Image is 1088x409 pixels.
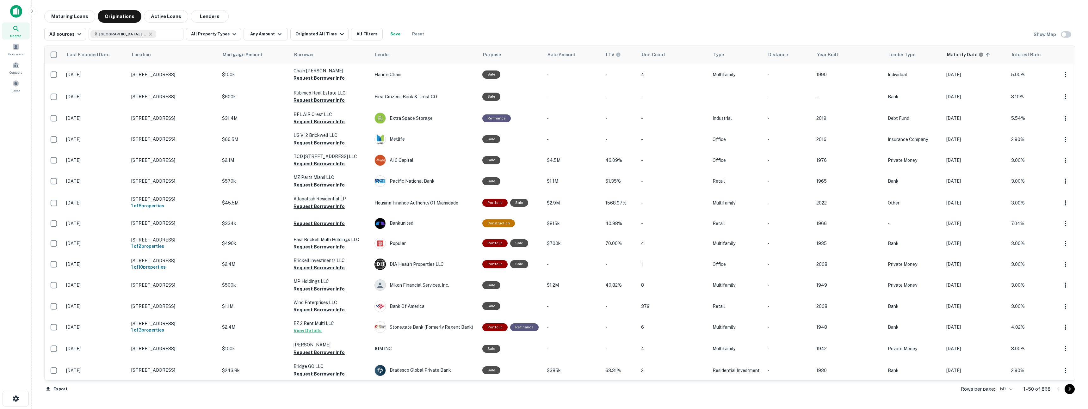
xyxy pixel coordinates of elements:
[66,261,125,268] p: [DATE]
[888,345,940,352] p: Private Money
[131,303,216,309] p: [STREET_ADDRESS]
[713,178,761,185] p: Retail
[374,199,476,206] p: Housing Finance Authority Of Miamidade
[294,118,345,125] button: Request Borrower Info
[479,46,543,64] th: Purpose
[482,323,508,331] div: This is a portfolio loan with 3 properties
[885,46,943,64] th: Lender Type
[816,199,881,206] p: 2022
[1011,345,1054,352] p: 3.00%
[605,137,607,142] span: -
[946,93,1005,100] p: [DATE]
[817,51,846,58] span: Year Built
[351,28,383,40] button: All Filters
[768,220,810,227] p: -
[222,324,287,331] p: $2.4M
[294,139,345,147] button: Request Borrower Info
[888,261,940,268] p: Private Money
[294,203,345,210] button: Request Borrower Info
[768,93,810,100] p: -
[10,5,22,18] img: capitalize-icon.png
[547,282,599,289] p: $1.2M
[768,71,810,78] p: -
[605,115,635,122] p: -
[888,71,940,78] p: Individual
[66,178,125,185] p: [DATE]
[375,134,386,145] img: picture
[482,281,500,289] div: Sale
[946,220,1005,227] p: [DATE]
[131,327,216,333] h6: 1 of 3 properties
[222,178,287,185] p: $570k
[816,93,881,100] p: -
[131,258,216,264] p: [STREET_ADDRESS]
[294,278,368,285] p: MP Holdings LLC
[768,324,810,331] p: -
[375,238,386,249] img: picture
[131,264,216,271] h6: 1 of 10 properties
[768,282,810,289] p: -
[888,199,940,206] p: Other
[547,136,599,143] p: -
[294,236,368,243] p: East Brickell Multi Holdings LLC
[186,28,241,40] button: All Property Types
[1008,46,1057,64] th: Interest Rate
[294,132,368,139] p: US VI 2 Brickwell LLC
[222,303,287,310] p: $1.1M
[294,174,368,181] p: MZ Parts Miami LLC
[713,199,761,206] p: Multifamily
[131,346,216,351] p: [STREET_ADDRESS]
[294,51,314,58] span: Borrower
[1011,178,1054,185] p: 3.00%
[49,30,83,38] div: All sources
[816,178,881,185] p: 1965
[222,261,287,268] p: $2.4M
[946,345,1005,352] p: [DATE]
[294,181,345,189] button: Request Borrower Info
[1056,358,1088,389] iframe: Chat Widget
[222,220,287,227] p: $334k
[1011,115,1054,122] p: 5.54%
[375,155,386,166] img: picture
[641,157,706,164] p: -
[602,46,638,64] th: LTVs displayed on the website are for informational purposes only and may be reported incorrectly...
[713,282,761,289] p: Multifamily
[131,94,216,100] p: [STREET_ADDRESS]
[375,301,386,312] img: picture
[547,240,599,247] p: $700k
[66,324,125,331] p: [DATE]
[768,240,810,247] p: -
[641,136,706,143] p: -
[547,303,599,310] p: -
[294,285,345,293] button: Request Borrower Info
[816,324,881,331] p: 1948
[547,324,599,331] p: -
[222,199,287,206] p: $45.5M
[816,303,881,310] p: 2008
[641,261,706,268] p: 1
[222,93,287,100] p: $600k
[888,51,915,58] span: Lender Type
[482,260,508,268] div: This is a portfolio loan with 10 properties
[605,200,627,205] span: 1568.97%
[66,240,125,247] p: [DATE]
[2,22,30,40] a: Search
[219,46,290,64] th: Mortgage Amount
[888,282,940,289] p: Private Money
[816,240,881,247] p: 1935
[605,94,607,99] span: -
[131,237,216,243] p: [STREET_ADDRESS]
[222,136,287,143] p: $66.5M
[8,52,23,57] span: Borrowers
[374,155,476,166] div: A10 Capital
[816,282,881,289] p: 1949
[294,111,368,118] p: BEL AIR Crest LLC
[66,136,125,143] p: [DATE]
[946,136,1005,143] p: [DATE]
[768,199,810,206] p: -
[510,323,539,331] div: This loan purpose was for refinancing
[547,345,599,352] p: -
[888,220,940,227] p: -
[606,51,621,58] div: LTVs displayed on the website are for informational purposes only and may be reported incorrectly...
[1011,240,1054,247] p: 3.00%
